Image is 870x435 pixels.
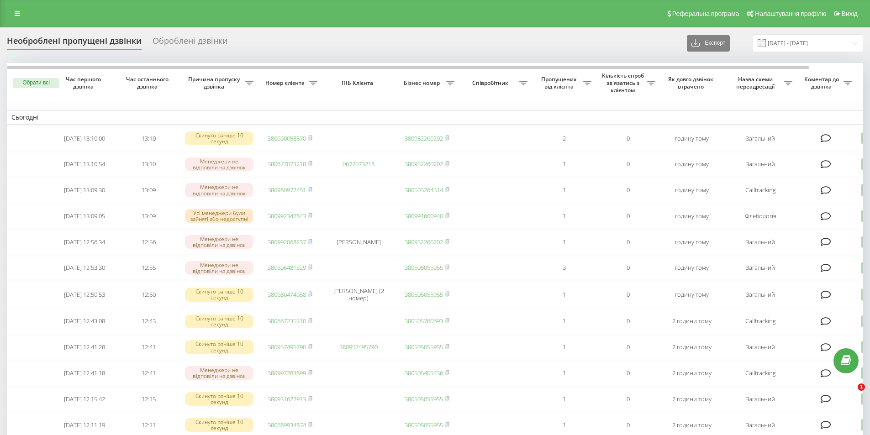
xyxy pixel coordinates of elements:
[405,369,443,377] a: 380505405436
[7,36,142,50] div: Необроблені пропущені дзвінки
[13,78,59,88] button: Обрати всі
[667,76,717,90] span: Як довго дзвінок втрачено
[185,288,253,301] div: Скинуто раніше 10 секунд
[724,335,797,359] td: Загальний
[53,178,116,202] td: [DATE] 13:09:30
[755,10,826,17] span: Налаштування профілю
[842,10,858,17] span: Вихід
[532,282,596,307] td: 1
[53,152,116,176] td: [DATE] 13:10:54
[405,290,443,299] a: 380505055955
[268,134,306,142] a: 380660058570
[405,317,443,325] a: 380505760693
[724,361,797,385] td: Calltracking
[660,309,724,333] td: 2 години тому
[724,309,797,333] td: Calltracking
[660,126,724,151] td: годину тому
[724,387,797,411] td: Загальний
[116,178,180,202] td: 13:09
[116,335,180,359] td: 12:41
[858,383,865,391] span: 1
[660,335,724,359] td: 2 години тому
[660,178,724,202] td: годину тому
[405,395,443,403] a: 380505055955
[268,317,306,325] a: 380667235310
[124,76,173,90] span: Час останнього дзвінка
[724,204,797,228] td: Флебологія
[268,238,306,246] a: 380992068237
[660,256,724,280] td: годину тому
[532,230,596,254] td: 1
[116,230,180,254] td: 12:56
[343,160,374,168] a: 0677073218
[660,282,724,307] td: годину тому
[400,79,446,87] span: Бізнес номер
[185,131,253,145] div: Скинуто раніше 10 секунд
[405,186,443,194] a: 380503264514
[532,204,596,228] td: 1
[116,282,180,307] td: 12:50
[405,160,443,168] a: 380952260202
[405,263,443,272] a: 380505055955
[116,387,180,411] td: 12:15
[116,152,180,176] td: 13:10
[268,343,306,351] a: 380957495790
[185,418,253,432] div: Скинуто раніше 10 секунд
[596,387,660,411] td: 0
[532,387,596,411] td: 1
[532,309,596,333] td: 1
[596,204,660,228] td: 0
[116,204,180,228] td: 13:09
[405,343,443,351] a: 380505055955
[596,178,660,202] td: 0
[268,186,306,194] a: 380980972451
[464,79,519,87] span: Співробітник
[53,361,116,385] td: [DATE] 12:41:18
[185,261,253,275] div: Менеджери не відповіли на дзвінок
[268,212,306,220] a: 380992347843
[339,343,378,351] a: 380957495790
[116,126,180,151] td: 13:10
[839,383,861,405] iframe: Intercom live chat
[596,309,660,333] td: 0
[596,152,660,176] td: 0
[330,79,387,87] span: ПІБ Клієнта
[185,392,253,406] div: Скинуто раніше 10 секунд
[601,72,647,94] span: Кількість спроб зв'язатись з клієнтом
[185,366,253,380] div: Менеджери не відповіли на дзвінок
[596,361,660,385] td: 0
[405,134,443,142] a: 380952260202
[53,335,116,359] td: [DATE] 12:41:28
[53,387,116,411] td: [DATE] 12:15:42
[268,395,306,403] a: 380931627913
[660,387,724,411] td: 2 години тому
[596,282,660,307] td: 0
[185,314,253,328] div: Скинуто раніше 10 секунд
[53,309,116,333] td: [DATE] 12:43:08
[53,126,116,151] td: [DATE] 13:10:00
[728,76,784,90] span: Назва схеми переадресації
[405,238,443,246] a: 380952260202
[532,178,596,202] td: 1
[724,126,797,151] td: Загальний
[53,204,116,228] td: [DATE] 13:09:05
[724,256,797,280] td: Загальний
[405,212,443,220] a: 380991600940
[185,340,253,354] div: Скинуто раніше 10 секунд
[596,126,660,151] td: 0
[724,282,797,307] td: Загальний
[532,335,596,359] td: 1
[660,230,724,254] td: годину тому
[596,335,660,359] td: 0
[801,76,844,90] span: Коментар до дзвінка
[405,421,443,429] a: 380505055955
[724,152,797,176] td: Загальний
[322,282,395,307] td: [PERSON_NAME] (2 номер)
[185,183,253,197] div: Менеджери не відповіли на дзвінок
[268,290,306,299] a: 380686474658
[322,230,395,254] td: [PERSON_NAME]
[660,152,724,176] td: годину тому
[53,256,116,280] td: [DATE] 12:53:30
[116,309,180,333] td: 12:43
[185,76,245,90] span: Причина пропуску дзвінка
